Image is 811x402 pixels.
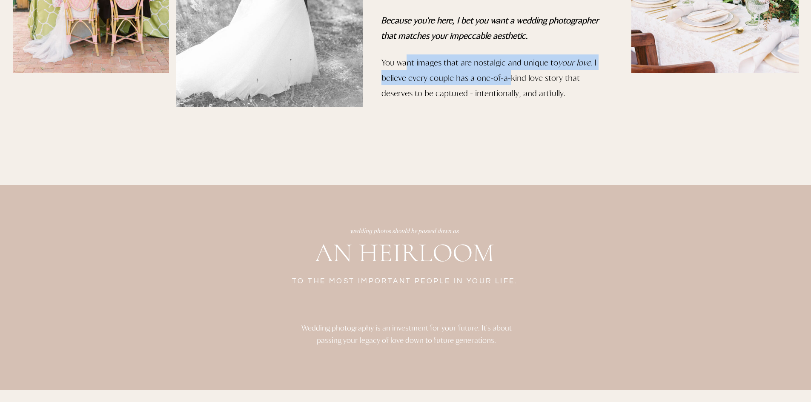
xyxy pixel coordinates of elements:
h3: wedding photos should be passed down as [150,227,659,239]
h2: an heirloom [149,239,660,270]
h3: to the most important people in your life. [150,277,660,288]
p: Wedding photography is an investment for your future. It's about passing your legacy of love down... [295,322,518,352]
i: your love [558,57,591,67]
p: You want images that are nostalgic and unique to . I believe every couple has a one-of-a-kind lov... [381,54,598,108]
i: Because you're here, I bet you want a wedding photographer that matches your impeccable aesthetic. [381,15,599,40]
